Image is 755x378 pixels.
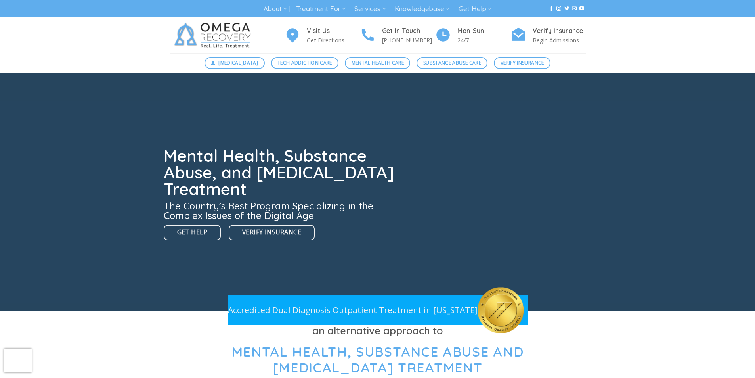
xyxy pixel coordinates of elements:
[164,201,399,220] h3: The Country’s Best Program Specializing in the Complex Issues of the Digital Age
[579,6,584,12] a: Follow on YouTube
[352,59,404,67] span: Mental Health Care
[170,323,586,339] h3: an alternative approach to
[360,26,435,45] a: Get In Touch [PHONE_NUMBER]
[533,26,586,36] h4: Verify Insurance
[164,225,221,240] a: Get Help
[564,6,569,12] a: Follow on Twitter
[229,225,315,240] a: Verify Insurance
[345,57,410,69] a: Mental Health Care
[205,57,265,69] a: [MEDICAL_DATA]
[459,2,491,16] a: Get Help
[307,26,360,36] h4: Visit Us
[501,59,544,67] span: Verify Insurance
[285,26,360,45] a: Visit Us Get Directions
[457,36,510,45] p: 24/7
[228,303,478,317] p: Accredited Dual Diagnosis Outpatient Treatment in [US_STATE]
[382,36,435,45] p: [PHONE_NUMBER]
[395,2,449,16] a: Knowledgebase
[231,343,524,376] span: Mental Health, Substance Abuse and [MEDICAL_DATA] Treatment
[556,6,561,12] a: Follow on Instagram
[242,227,301,237] span: Verify Insurance
[218,59,258,67] span: [MEDICAL_DATA]
[177,227,208,237] span: Get Help
[533,36,586,45] p: Begin Admissions
[572,6,577,12] a: Send us an email
[271,57,339,69] a: Tech Addiction Care
[549,6,554,12] a: Follow on Facebook
[164,148,399,198] h1: Mental Health, Substance Abuse, and [MEDICAL_DATA] Treatment
[354,2,386,16] a: Services
[170,17,259,53] img: Omega Recovery
[307,36,360,45] p: Get Directions
[494,57,550,69] a: Verify Insurance
[382,26,435,36] h4: Get In Touch
[457,26,510,36] h4: Mon-Sun
[296,2,346,16] a: Treatment For
[423,59,481,67] span: Substance Abuse Care
[264,2,287,16] a: About
[510,26,586,45] a: Verify Insurance Begin Admissions
[277,59,332,67] span: Tech Addiction Care
[417,57,487,69] a: Substance Abuse Care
